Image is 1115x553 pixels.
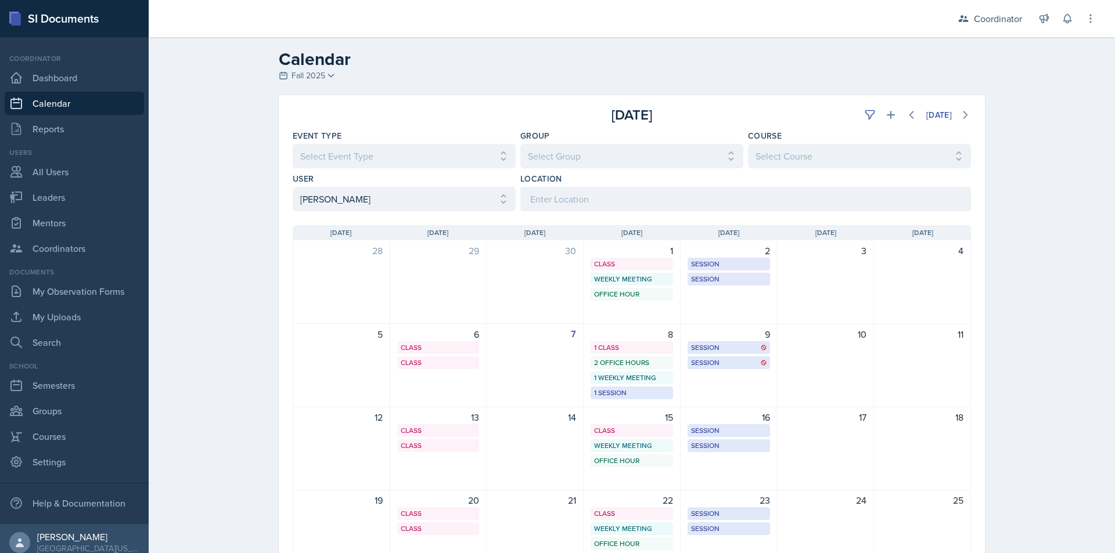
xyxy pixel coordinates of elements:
[5,92,144,115] a: Calendar
[594,274,670,284] div: Weekly Meeting
[688,410,770,424] div: 16
[5,186,144,209] a: Leaders
[520,187,971,211] input: Enter Location
[5,305,144,328] a: My Uploads
[5,280,144,303] a: My Observation Forms
[748,130,782,142] label: Course
[300,244,383,258] div: 28
[926,110,952,120] div: [DATE]
[300,410,383,424] div: 12
[292,70,325,82] span: Fall 2025
[397,410,480,424] div: 13
[591,327,673,341] div: 8
[591,493,673,507] div: 22
[881,493,963,507] div: 25
[594,388,670,398] div: 1 Session
[594,289,670,299] div: Office Hour
[594,456,670,466] div: Office Hour
[785,410,867,424] div: 17
[591,244,673,258] div: 1
[594,342,670,353] div: 1 Class
[520,173,562,185] label: Location
[594,440,670,451] div: Weekly Meeting
[427,227,448,238] span: [DATE]
[691,357,767,368] div: Session
[5,331,144,354] a: Search
[688,493,770,507] div: 23
[594,508,670,519] div: Class
[519,104,744,125] div: [DATE]
[785,244,867,258] div: 3
[594,357,670,368] div: 2 Office Hours
[912,227,933,238] span: [DATE]
[591,410,673,424] div: 15
[594,425,670,436] div: Class
[691,440,767,451] div: Session
[330,227,351,238] span: [DATE]
[691,523,767,534] div: Session
[5,267,144,277] div: Documents
[594,259,670,269] div: Class
[397,244,480,258] div: 29
[5,117,144,140] a: Reports
[5,361,144,371] div: School
[401,357,476,368] div: Class
[594,373,670,383] div: 1 Weekly Meeting
[718,227,739,238] span: [DATE]
[5,399,144,422] a: Groups
[5,147,144,158] div: Users
[293,173,314,185] label: User
[691,425,767,436] div: Session
[594,538,670,549] div: Office Hour
[300,493,383,507] div: 19
[881,410,963,424] div: 18
[919,105,959,125] button: [DATE]
[520,130,550,142] label: Group
[785,493,867,507] div: 24
[5,211,144,234] a: Mentors
[37,531,139,543] div: [PERSON_NAME]
[401,523,476,534] div: Class
[691,342,767,353] div: Session
[5,66,144,89] a: Dashboard
[881,327,963,341] div: 11
[815,227,836,238] span: [DATE]
[5,491,144,515] div: Help & Documentation
[494,327,576,341] div: 7
[300,327,383,341] div: 5
[691,508,767,519] div: Session
[691,259,767,269] div: Session
[5,374,144,397] a: Semesters
[5,237,144,260] a: Coordinators
[401,508,476,519] div: Class
[5,425,144,448] a: Courses
[881,244,963,258] div: 4
[401,425,476,436] div: Class
[293,130,342,142] label: Event Type
[5,450,144,474] a: Settings
[401,342,476,353] div: Class
[691,274,767,284] div: Session
[397,327,480,341] div: 6
[494,493,576,507] div: 21
[524,227,545,238] span: [DATE]
[621,227,642,238] span: [DATE]
[594,523,670,534] div: Weekly Meeting
[688,244,770,258] div: 2
[974,12,1022,26] div: Coordinator
[279,49,985,70] h2: Calendar
[494,244,576,258] div: 30
[494,410,576,424] div: 14
[5,53,144,64] div: Coordinator
[785,327,867,341] div: 10
[688,327,770,341] div: 9
[401,440,476,451] div: Class
[397,493,480,507] div: 20
[5,160,144,183] a: All Users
